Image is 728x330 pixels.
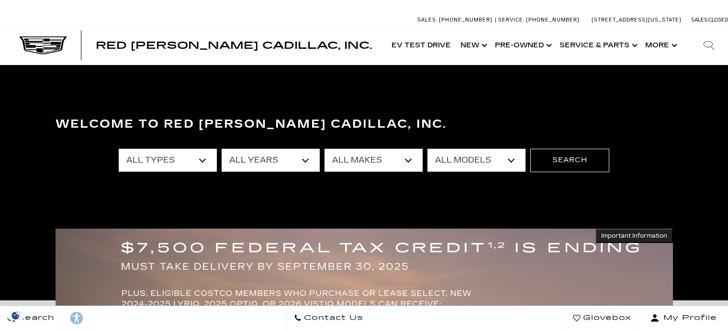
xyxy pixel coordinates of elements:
a: Service: [PHONE_NUMBER] [495,17,582,22]
a: Red [PERSON_NAME] Cadillac, Inc. [96,41,372,50]
a: EV Test Drive [387,26,456,65]
button: Open user profile menu [639,306,728,330]
a: Pre-Owned [490,26,555,65]
a: Glovebox [565,306,639,330]
a: Sales: [PHONE_NUMBER] [417,17,495,22]
span: My Profile [660,311,717,325]
select: Filter by make [325,149,423,172]
span: Red [PERSON_NAME] Cadillac, Inc. [96,40,372,51]
span: [PHONE_NUMBER] [526,17,580,23]
span: Important Information [601,232,667,240]
select: Filter by year [222,149,320,172]
a: Service & Parts [555,26,640,65]
span: Sales: [691,17,708,23]
span: Contact Us [302,311,363,325]
a: [STREET_ADDRESS][US_STATE] [592,17,682,23]
button: Important Information [595,229,673,243]
h3: Welcome to Red [PERSON_NAME] Cadillac, Inc. [56,115,673,134]
img: Cadillac Dark Logo with Cadillac White Text [19,36,67,55]
select: Filter by type [119,149,217,172]
span: Search [15,311,55,325]
span: Sales: [417,17,437,23]
button: Search [530,149,609,172]
button: More [640,26,680,65]
span: [PHONE_NUMBER] [439,17,493,23]
span: Closed [708,17,728,23]
a: New [456,26,490,65]
a: Contact Us [286,306,371,330]
span: Service: [498,17,525,23]
section: Click to Open Cookie Consent Modal [5,310,27,320]
select: Filter by model [427,149,526,172]
span: Glovebox [581,311,631,325]
img: Opt-Out Icon [5,310,27,320]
